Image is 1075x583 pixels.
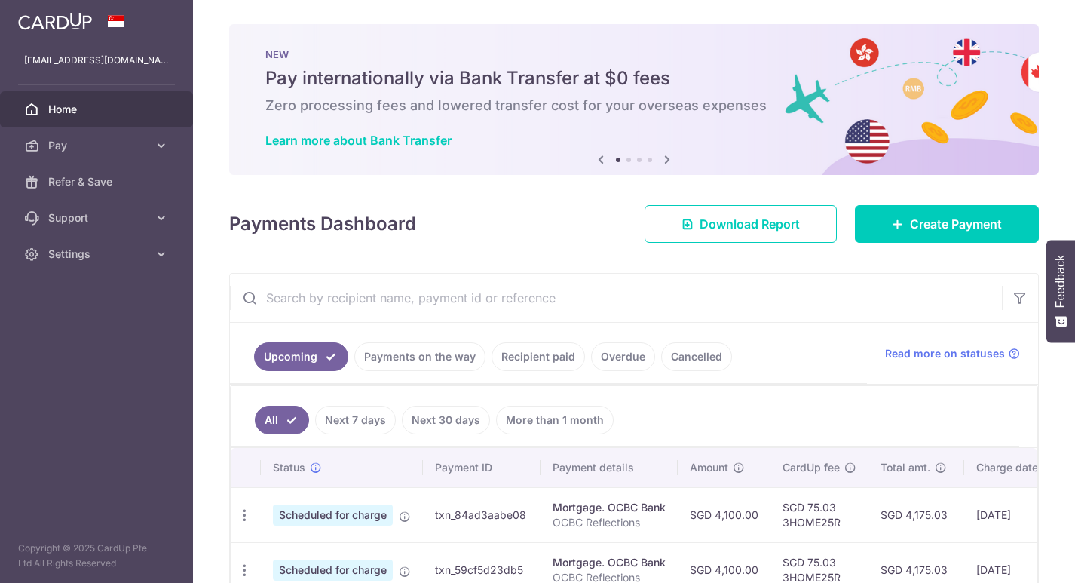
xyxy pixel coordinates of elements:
[265,133,452,148] a: Learn more about Bank Transfer
[48,174,148,189] span: Refer & Save
[690,460,728,475] span: Amount
[48,247,148,262] span: Settings
[229,210,416,238] h4: Payments Dashboard
[254,342,348,371] a: Upcoming
[265,97,1003,115] h6: Zero processing fees and lowered transfer cost for your overseas expenses
[48,210,148,226] span: Support
[783,460,840,475] span: CardUp fee
[885,346,1005,361] span: Read more on statuses
[315,406,396,434] a: Next 7 days
[678,487,770,542] td: SGD 4,100.00
[541,448,678,487] th: Payment details
[553,515,666,530] p: OCBC Reflections
[354,342,485,371] a: Payments on the way
[496,406,614,434] a: More than 1 month
[265,48,1003,60] p: NEW
[700,215,800,233] span: Download Report
[18,12,92,30] img: CardUp
[229,24,1039,175] img: Bank transfer banner
[881,460,930,475] span: Total amt.
[591,342,655,371] a: Overdue
[273,505,393,526] span: Scheduled for charge
[1046,240,1075,342] button: Feedback - Show survey
[423,487,541,542] td: txn_84ad3aabe08
[255,406,309,434] a: All
[964,487,1067,542] td: [DATE]
[48,138,148,153] span: Pay
[661,342,732,371] a: Cancelled
[553,555,666,570] div: Mortgage. OCBC Bank
[48,102,148,117] span: Home
[976,460,1038,475] span: Charge date
[910,215,1002,233] span: Create Payment
[24,53,169,68] p: [EMAIL_ADDRESS][DOMAIN_NAME]
[492,342,585,371] a: Recipient paid
[423,448,541,487] th: Payment ID
[1054,255,1067,308] span: Feedback
[273,560,393,581] span: Scheduled for charge
[265,66,1003,91] h5: Pay internationally via Bank Transfer at $0 fees
[402,406,490,434] a: Next 30 days
[273,460,305,475] span: Status
[645,205,837,243] a: Download Report
[855,205,1039,243] a: Create Payment
[230,274,1002,322] input: Search by recipient name, payment id or reference
[868,487,964,542] td: SGD 4,175.03
[553,500,666,515] div: Mortgage. OCBC Bank
[885,346,1020,361] a: Read more on statuses
[770,487,868,542] td: SGD 75.03 3HOME25R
